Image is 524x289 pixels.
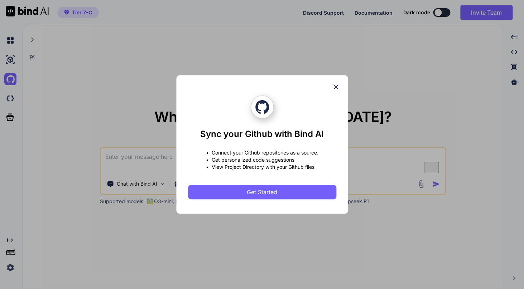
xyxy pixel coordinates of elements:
button: Get Started [188,185,336,199]
span: Get Started [247,188,277,196]
p: • Connect your Github repositories as a source. [206,149,318,156]
p: • View Project Directory with your Github files [206,163,318,171]
p: • Get personalized code suggestions [206,156,318,163]
h1: Sync your Github with Bind AI [200,128,324,140]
